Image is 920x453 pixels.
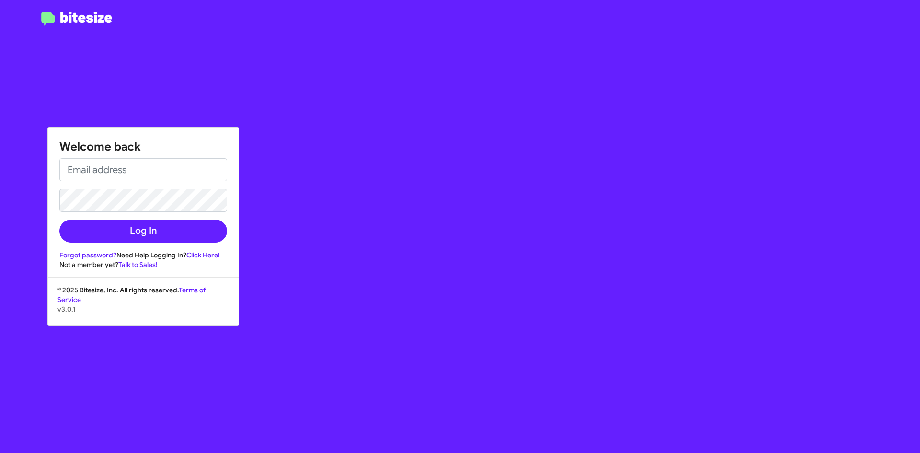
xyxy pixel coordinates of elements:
div: Not a member yet? [59,260,227,269]
h1: Welcome back [59,139,227,154]
p: v3.0.1 [57,304,229,314]
div: © 2025 Bitesize, Inc. All rights reserved. [48,285,239,325]
button: Log In [59,220,227,243]
div: Need Help Logging In? [59,250,227,260]
a: Click Here! [186,251,220,259]
a: Forgot password? [59,251,116,259]
input: Email address [59,158,227,181]
a: Talk to Sales! [118,260,158,269]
